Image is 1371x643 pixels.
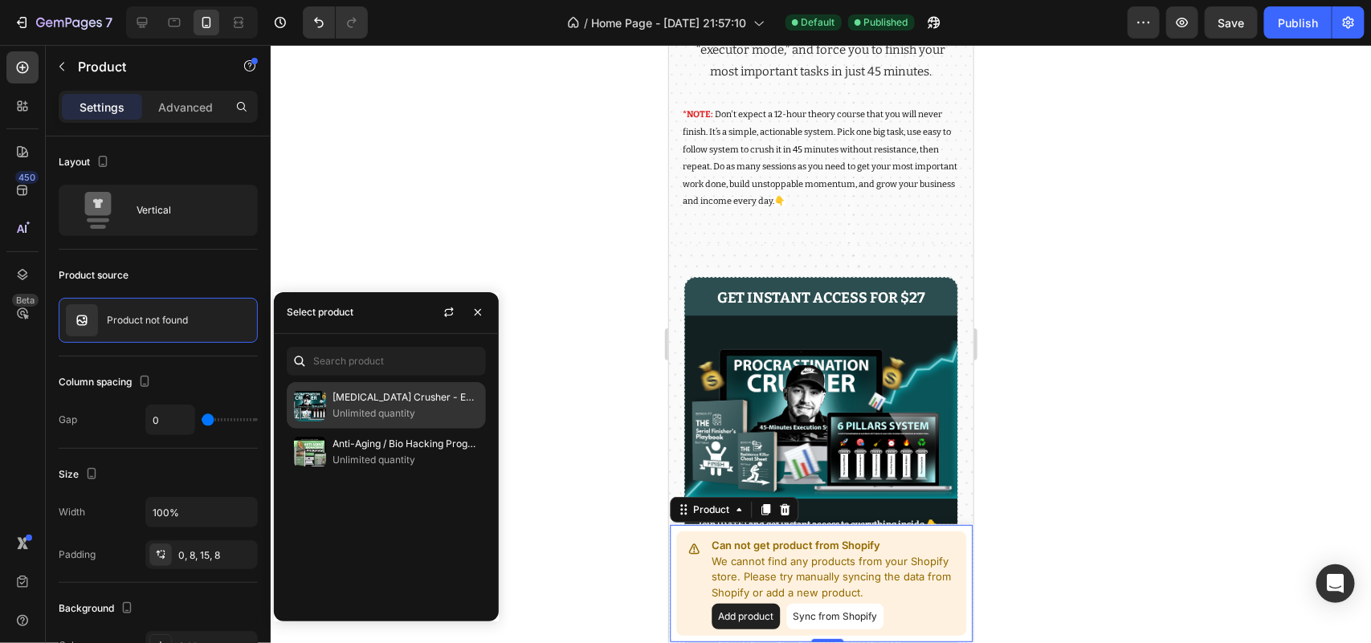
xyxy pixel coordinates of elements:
[59,464,101,486] div: Size
[333,436,479,452] p: Anti-Aging / Bio Hacking Program
[146,498,257,527] input: Auto
[333,452,479,468] p: Unlimited quantity
[80,99,124,116] p: Settings
[158,99,213,116] p: Advanced
[59,268,129,283] div: Product source
[287,305,353,319] div: Select product
[59,598,137,620] div: Background
[59,372,154,393] div: Column spacing
[1205,6,1258,39] button: Save
[6,6,120,39] button: 7
[146,405,194,434] input: Auto
[294,436,326,468] img: collections
[105,13,112,32] p: 7
[12,294,39,307] div: Beta
[303,6,368,39] div: Undo/Redo
[585,14,589,31] span: /
[294,389,326,421] img: collections
[1278,14,1318,31] div: Publish
[66,304,98,336] img: no image transparent
[15,171,39,184] div: 450
[864,15,908,30] span: Published
[669,45,973,643] iframe: Design area
[59,413,77,427] div: Gap
[1218,16,1245,30] span: Save
[333,405,479,421] p: Unlimited quantity
[333,389,479,405] p: [MEDICAL_DATA] Crusher - Execution System
[1316,564,1355,603] div: Open Intercom Messenger
[137,192,235,229] div: Vertical
[592,14,747,31] span: Home Page - [DATE] 21:57:10
[802,15,835,30] span: Default
[178,548,254,563] div: 0, 8, 15, 8
[107,315,188,326] p: Product not found
[59,152,112,173] div: Layout
[59,505,85,519] div: Width
[1264,6,1332,39] button: Publish
[59,547,96,562] div: Padding
[78,57,214,76] p: Product
[287,347,486,376] input: Search in Settings & Advanced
